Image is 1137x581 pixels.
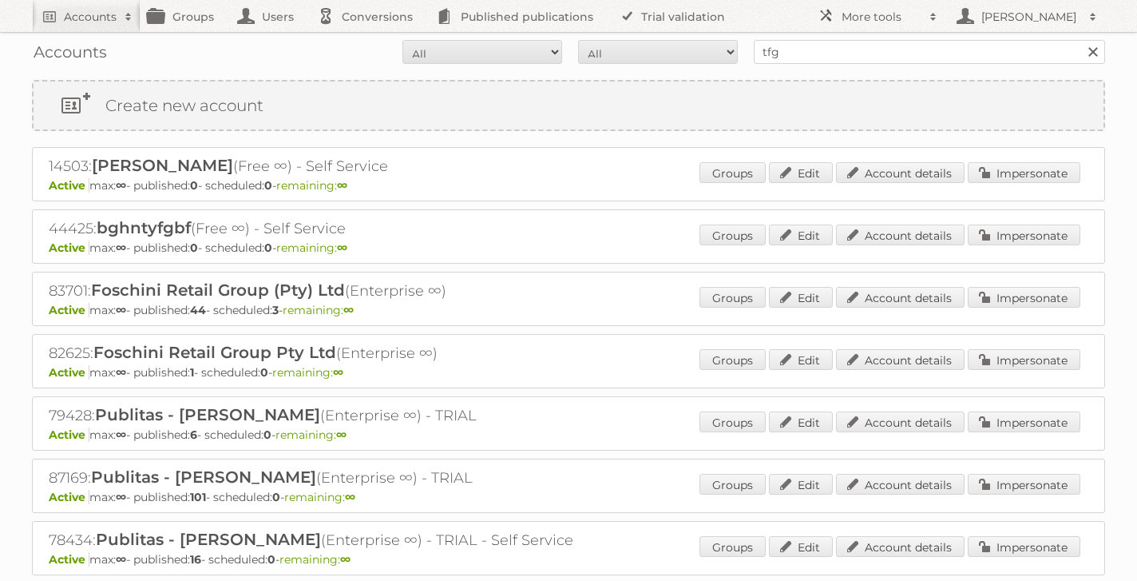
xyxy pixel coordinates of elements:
strong: 16 [190,552,201,567]
span: [PERSON_NAME] [92,156,233,175]
a: Account details [836,225,965,245]
h2: 44425: (Free ∞) - Self Service [49,218,608,239]
strong: 0 [264,178,272,193]
strong: ∞ [337,241,347,255]
strong: 0 [263,428,271,442]
strong: ∞ [336,428,347,442]
span: remaining: [276,178,347,193]
span: Active [49,303,89,317]
a: Groups [699,287,766,308]
a: Impersonate [968,225,1080,245]
span: Publitas - [PERSON_NAME] [95,405,320,424]
a: Impersonate [968,412,1080,432]
strong: ∞ [116,552,126,567]
h2: More tools [842,9,921,25]
h2: 87169: (Enterprise ∞) - TRIAL [49,468,608,488]
a: Groups [699,349,766,370]
a: Impersonate [968,536,1080,557]
h2: 78434: (Enterprise ∞) - TRIAL - Self Service [49,530,608,551]
h2: Accounts [64,9,117,25]
h2: 79428: (Enterprise ∞) - TRIAL [49,405,608,426]
a: Impersonate [968,162,1080,183]
a: Edit [769,287,833,308]
strong: ∞ [337,178,347,193]
strong: 0 [260,365,268,380]
span: Foschini Retail Group Pty Ltd [93,343,336,362]
strong: 0 [272,490,280,504]
strong: ∞ [116,178,126,193]
a: Edit [769,225,833,245]
a: Edit [769,162,833,183]
span: Active [49,178,89,193]
span: bghntyfgbf [97,218,191,237]
a: Groups [699,225,766,245]
a: Account details [836,474,965,495]
strong: ∞ [343,303,354,317]
a: Create new account [34,82,1103,129]
a: Impersonate [968,349,1080,370]
h2: 83701: (Enterprise ∞) [49,281,608,301]
p: max: - published: - scheduled: - [49,365,1088,380]
strong: ∞ [116,490,126,504]
a: Groups [699,162,766,183]
strong: 44 [190,303,206,317]
strong: 6 [190,428,197,442]
span: remaining: [276,241,347,255]
strong: ∞ [333,365,343,380]
a: Account details [836,412,965,432]
span: remaining: [284,490,355,504]
a: Groups [699,536,766,557]
span: remaining: [279,552,351,567]
strong: 0 [267,552,275,567]
strong: 101 [190,490,206,504]
span: Active [49,428,89,442]
span: Foschini Retail Group (Pty) Ltd [91,281,345,300]
p: max: - published: - scheduled: - [49,178,1088,193]
a: Edit [769,536,833,557]
a: Edit [769,349,833,370]
a: Impersonate [968,474,1080,495]
span: remaining: [283,303,354,317]
span: Publitas - [PERSON_NAME] [96,530,321,549]
a: Impersonate [968,287,1080,308]
strong: ∞ [116,365,126,380]
a: Groups [699,412,766,432]
p: max: - published: - scheduled: - [49,428,1088,442]
a: Account details [836,162,965,183]
p: max: - published: - scheduled: - [49,490,1088,504]
span: remaining: [275,428,347,442]
a: Edit [769,474,833,495]
h2: 14503: (Free ∞) - Self Service [49,156,608,177]
strong: ∞ [116,303,126,317]
span: Active [49,241,89,255]
a: Edit [769,412,833,432]
span: remaining: [272,365,343,380]
strong: ∞ [116,241,126,255]
strong: 3 [272,303,279,317]
strong: ∞ [116,428,126,442]
strong: ∞ [345,490,355,504]
strong: 1 [190,365,194,380]
p: max: - published: - scheduled: - [49,303,1088,317]
a: Groups [699,474,766,495]
span: Active [49,490,89,504]
a: Account details [836,349,965,370]
strong: 0 [264,241,272,255]
h2: 82625: (Enterprise ∞) [49,343,608,364]
h2: [PERSON_NAME] [977,9,1081,25]
span: Active [49,552,89,567]
strong: 0 [190,241,198,255]
strong: 0 [190,178,198,193]
span: Publitas - [PERSON_NAME] [91,468,316,487]
p: max: - published: - scheduled: - [49,241,1088,255]
strong: ∞ [340,552,351,567]
p: max: - published: - scheduled: - [49,552,1088,567]
span: Active [49,365,89,380]
a: Account details [836,287,965,308]
a: Account details [836,536,965,557]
